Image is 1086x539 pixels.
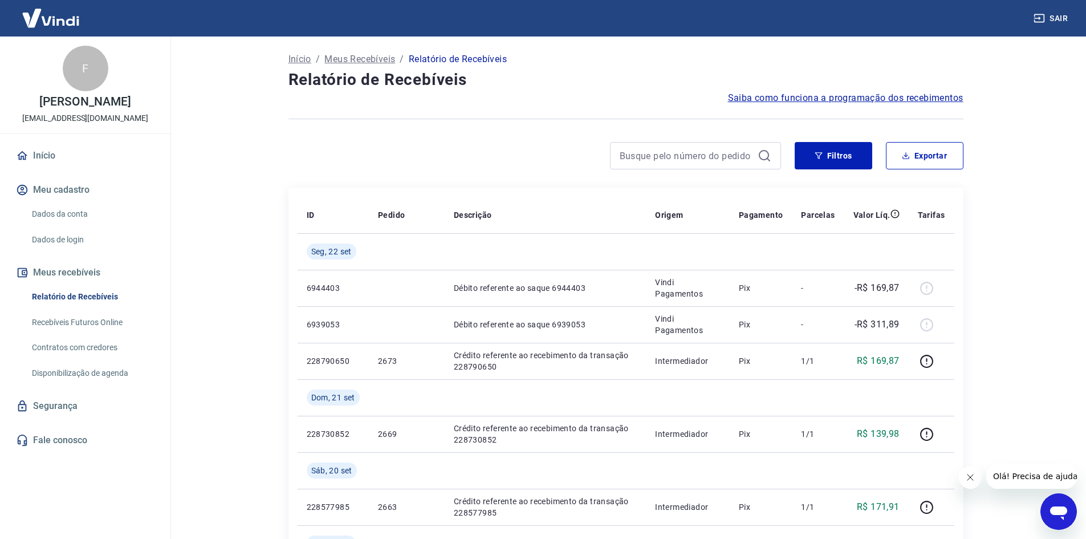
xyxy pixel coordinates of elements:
p: [PERSON_NAME] [39,96,131,108]
input: Busque pelo número do pedido [620,147,753,164]
p: 2673 [378,355,436,367]
a: Início [14,143,157,168]
p: 1/1 [801,501,835,513]
p: Pix [739,501,783,513]
p: R$ 169,87 [857,354,900,368]
p: R$ 171,91 [857,500,900,514]
p: 1/1 [801,355,835,367]
p: 228730852 [307,428,360,440]
p: Intermediador [655,428,721,440]
button: Meu cadastro [14,177,157,202]
p: Crédito referente ao recebimento da transação 228577985 [454,496,637,518]
p: Pedido [378,209,405,221]
p: Crédito referente ao recebimento da transação 228790650 [454,350,637,372]
p: Descrição [454,209,492,221]
p: R$ 139,98 [857,427,900,441]
span: Olá! Precisa de ajuda? [7,8,96,17]
p: Valor Líq. [853,209,890,221]
p: -R$ 311,89 [855,318,900,331]
p: Intermediador [655,501,721,513]
p: Vindi Pagamentos [655,277,721,299]
h4: Relatório de Recebíveis [288,68,963,91]
p: Tarifas [918,209,945,221]
a: Recebíveis Futuros Online [27,311,157,334]
a: Dados da conta [27,202,157,226]
p: Origem [655,209,683,221]
p: 6939053 [307,319,360,330]
p: -R$ 169,87 [855,281,900,295]
span: Sáb, 20 set [311,465,352,476]
a: Início [288,52,311,66]
a: Dados de login [27,228,157,252]
p: 6944403 [307,282,360,294]
p: Pix [739,355,783,367]
p: Parcelas [801,209,835,221]
a: Fale conosco [14,428,157,453]
p: Vindi Pagamentos [655,313,721,336]
p: Pix [739,319,783,330]
p: Intermediador [655,355,721,367]
iframe: Fechar mensagem [959,466,982,489]
a: Meus Recebíveis [324,52,395,66]
button: Exportar [886,142,963,169]
div: F [63,46,108,91]
span: Dom, 21 set [311,392,355,403]
a: Segurança [14,394,157,419]
p: - [801,282,835,294]
a: Contratos com credores [27,336,157,359]
p: Pix [739,282,783,294]
img: Vindi [14,1,88,35]
p: [EMAIL_ADDRESS][DOMAIN_NAME] [22,112,148,124]
span: Seg, 22 set [311,246,352,257]
a: Relatório de Recebíveis [27,285,157,309]
p: Crédito referente ao recebimento da transação 228730852 [454,423,637,445]
button: Meus recebíveis [14,260,157,285]
p: 2663 [378,501,436,513]
p: 228790650 [307,355,360,367]
p: ID [307,209,315,221]
p: 2669 [378,428,436,440]
p: Débito referente ao saque 6939053 [454,319,637,330]
iframe: Botão para abrir a janela de mensagens [1040,493,1077,530]
iframe: Mensagem da empresa [986,464,1077,489]
p: Relatório de Recebíveis [409,52,507,66]
p: - [801,319,835,330]
p: Débito referente ao saque 6944403 [454,282,637,294]
button: Filtros [795,142,872,169]
a: Disponibilização de agenda [27,362,157,385]
p: / [400,52,404,66]
p: 1/1 [801,428,835,440]
p: Pix [739,428,783,440]
button: Sair [1031,8,1072,29]
p: 228577985 [307,501,360,513]
p: / [316,52,320,66]
a: Saiba como funciona a programação dos recebimentos [728,91,963,105]
p: Pagamento [739,209,783,221]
